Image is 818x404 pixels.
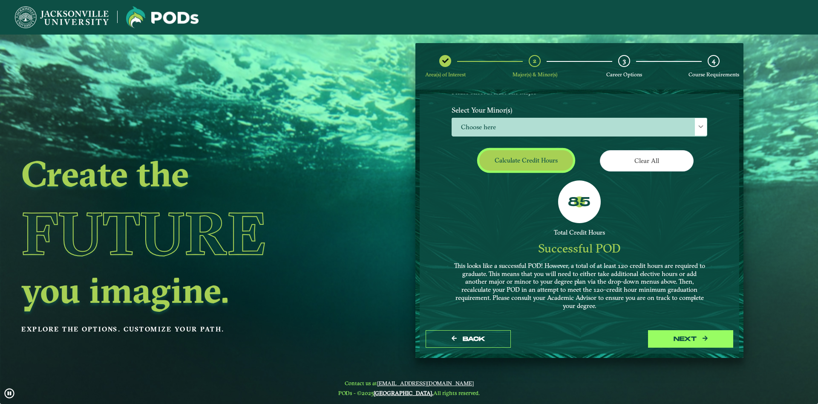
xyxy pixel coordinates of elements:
img: Jacksonville University logo [126,6,199,28]
a: [GEOGRAPHIC_DATA]. [374,389,433,396]
button: Clear All [600,150,694,171]
label: Select Your Minor(s) [445,102,714,118]
span: Choose here [452,118,707,137]
img: Jacksonville University logo [15,6,109,28]
span: 3 [623,57,626,65]
div: Total Credit Hours [452,229,707,237]
button: Calculate credit hours [479,150,573,170]
span: PODs - ©2025 All rights reserved. [338,389,480,396]
h2: Create the [21,156,347,192]
span: 4 [712,57,715,65]
button: next [648,330,733,348]
div: Successful POD [452,241,707,256]
h1: Future [21,195,347,272]
span: Major(s) & Minor(s) [513,71,557,78]
span: Back [463,335,485,343]
span: Course Requirements [688,71,739,78]
h2: you imagine. [21,272,347,308]
p: This looks like a successful POD! However, a total of at least 120 credit hours are required to g... [452,262,707,310]
span: 2 [533,57,536,65]
span: Career Options [606,71,642,78]
span: Area(s) of Interest [425,71,466,78]
p: Explore the options. Customize your path. [21,323,347,336]
label: 85 [568,195,590,211]
a: [EMAIL_ADDRESS][DOMAIN_NAME] [377,380,474,387]
span: Contact us at [338,380,480,387]
button: Back [426,330,511,348]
